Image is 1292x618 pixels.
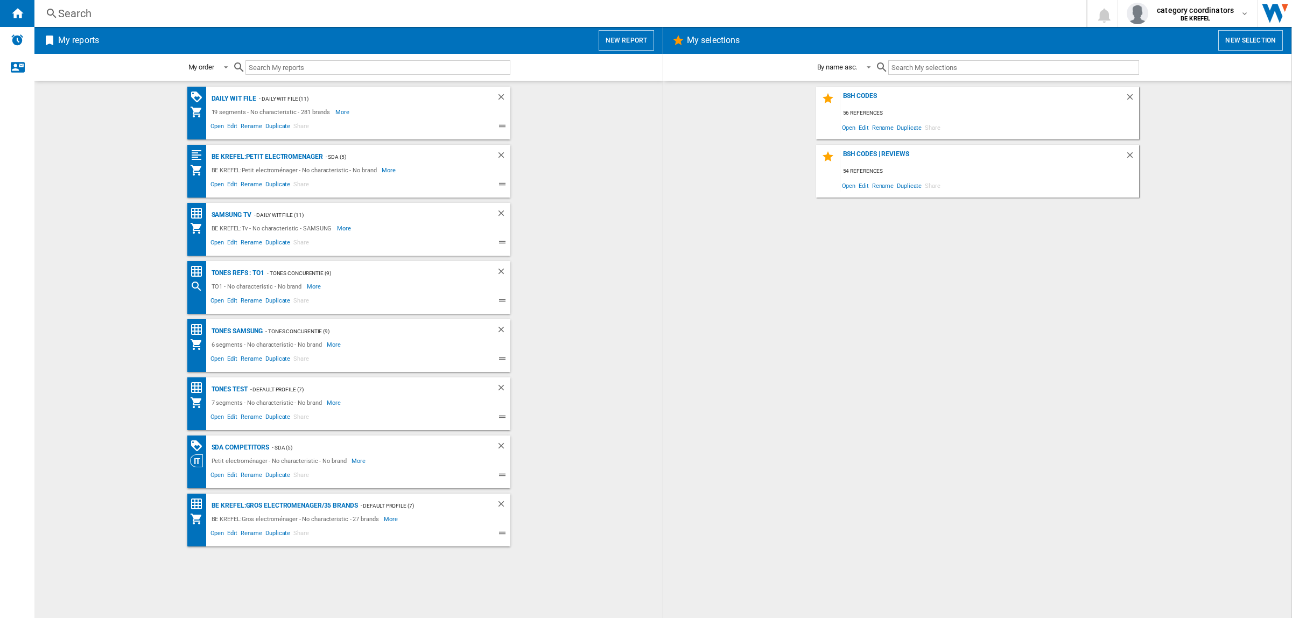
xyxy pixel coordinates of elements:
[599,30,654,51] button: New report
[840,150,1125,165] div: BSH codes | Reviews
[292,237,311,250] span: Share
[264,412,292,425] span: Duplicate
[239,121,264,134] span: Rename
[496,325,510,338] div: Delete
[190,90,209,104] div: PROMOTIONS Matrix
[209,266,264,280] div: Tones refs : TO1
[840,92,1125,107] div: BSH Codes
[226,179,239,192] span: Edit
[496,92,510,106] div: Delete
[190,454,209,467] div: Category View
[239,528,264,541] span: Rename
[870,120,895,135] span: Rename
[264,121,292,134] span: Duplicate
[496,208,510,222] div: Delete
[226,412,239,425] span: Edit
[209,412,226,425] span: Open
[840,120,858,135] span: Open
[190,497,209,511] div: Price Matrix
[190,338,209,351] div: My Assortment
[384,512,399,525] span: More
[264,470,292,483] span: Duplicate
[327,338,342,351] span: More
[857,120,870,135] span: Edit
[190,323,209,336] div: Price Matrix
[58,6,1058,21] div: Search
[888,60,1139,75] input: Search My selections
[209,454,352,467] div: Petit electroménager - No characteristic - No brand
[1218,30,1283,51] button: New selection
[209,396,327,409] div: 7 segments - No characteristic - No brand
[239,354,264,367] span: Rename
[1181,15,1210,22] b: BE KREFEL
[335,106,351,118] span: More
[226,528,239,541] span: Edit
[209,280,307,293] div: TO1 - No characteristic - No brand
[209,121,226,134] span: Open
[264,354,292,367] span: Duplicate
[496,150,510,164] div: Delete
[239,470,264,483] span: Rename
[226,470,239,483] span: Edit
[190,439,209,453] div: PROMOTIONS Matrix
[239,237,264,250] span: Rename
[358,499,475,512] div: - Default profile (7)
[307,280,322,293] span: More
[1157,5,1234,16] span: category coordinators
[923,120,942,135] span: Share
[256,92,474,106] div: - Daily WIT File (11)
[239,179,264,192] span: Rename
[292,121,311,134] span: Share
[209,470,226,483] span: Open
[209,354,226,367] span: Open
[209,512,384,525] div: BE KREFEL:Gros electroménager - No characteristic - 27 brands
[264,237,292,250] span: Duplicate
[11,33,24,46] img: alerts-logo.svg
[292,354,311,367] span: Share
[190,149,209,162] div: Quartiles grid
[352,454,367,467] span: More
[226,296,239,308] span: Edit
[685,30,742,51] h2: My selections
[251,208,475,222] div: - Daily WIT File (11)
[264,528,292,541] span: Duplicate
[245,60,510,75] input: Search My reports
[209,528,226,541] span: Open
[190,207,209,220] div: Price Matrix
[209,208,251,222] div: Samsung TV
[323,150,475,164] div: - SDA (5)
[190,512,209,525] div: My Assortment
[209,164,382,177] div: BE KREFEL:Petit electroménager - No characteristic - No brand
[188,63,214,71] div: My order
[56,30,101,51] h2: My reports
[239,296,264,308] span: Rename
[496,383,510,396] div: Delete
[840,165,1139,178] div: 54 references
[292,470,311,483] span: Share
[209,338,327,351] div: 6 segments - No characteristic - No brand
[496,266,510,280] div: Delete
[209,179,226,192] span: Open
[209,222,338,235] div: BE KREFEL:Tv - No characteristic - SAMSUNG
[1125,92,1139,107] div: Delete
[209,106,336,118] div: 19 segments - No characteristic - 281 brands
[496,441,510,454] div: Delete
[382,164,397,177] span: More
[292,179,311,192] span: Share
[1127,3,1148,24] img: profile.jpg
[209,296,226,308] span: Open
[226,121,239,134] span: Edit
[1125,150,1139,165] div: Delete
[292,528,311,541] span: Share
[209,441,270,454] div: SDA competitors
[840,107,1139,120] div: 56 references
[239,412,264,425] span: Rename
[226,237,239,250] span: Edit
[209,150,323,164] div: BE KREFEL:Petit electromenager
[840,178,858,193] span: Open
[248,383,475,396] div: - Default profile (7)
[264,296,292,308] span: Duplicate
[264,179,292,192] span: Duplicate
[209,383,248,396] div: Tones test
[292,296,311,308] span: Share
